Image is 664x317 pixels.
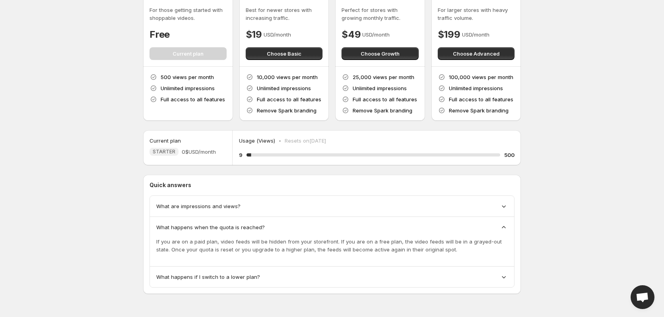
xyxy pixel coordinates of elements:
[149,28,170,41] h4: Free
[246,47,323,60] button: Choose Basic
[149,181,515,189] p: Quick answers
[153,149,175,155] span: STARTER
[239,151,243,159] h5: 9
[149,137,181,145] h5: Current plan
[278,137,282,145] p: •
[449,106,509,114] p: Remove Spark branding
[353,84,407,92] p: Unlimited impressions
[449,84,503,92] p: Unlimited impressions
[246,6,323,22] p: Best for newer stores with increasing traffic.
[182,148,216,156] span: 0$ USD/month
[267,50,301,58] span: Choose Basic
[257,95,321,103] p: Full access to all features
[156,238,508,253] p: If you are on a paid plan, video feeds will be hidden from your storefront. If you are on a free ...
[149,6,227,22] p: For those getting started with shoppable videos.
[161,84,215,92] p: Unlimited impressions
[453,50,499,58] span: Choose Advanced
[361,50,400,58] span: Choose Growth
[285,137,326,145] p: Resets on [DATE]
[438,28,460,41] h4: $199
[257,106,316,114] p: Remove Spark branding
[161,73,214,81] p: 500 views per month
[156,273,260,281] span: What happens if I switch to a lower plan?
[362,31,390,39] p: USD/month
[631,285,654,309] a: Open chat
[353,73,414,81] p: 25,000 views per month
[264,31,291,39] p: USD/month
[342,6,419,22] p: Perfect for stores with growing monthly traffic.
[449,95,513,103] p: Full access to all features
[353,95,417,103] p: Full access to all features
[342,28,361,41] h4: $49
[342,47,419,60] button: Choose Growth
[156,202,241,210] span: What are impressions and views?
[462,31,489,39] p: USD/month
[504,151,515,159] h5: 500
[239,137,275,145] p: Usage (Views)
[246,28,262,41] h4: $19
[156,223,265,231] span: What happens when the quota is reached?
[257,73,318,81] p: 10,000 views per month
[161,95,225,103] p: Full access to all features
[257,84,311,92] p: Unlimited impressions
[353,106,412,114] p: Remove Spark branding
[438,6,515,22] p: For larger stores with heavy traffic volume.
[438,47,515,60] button: Choose Advanced
[449,73,513,81] p: 100,000 views per month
